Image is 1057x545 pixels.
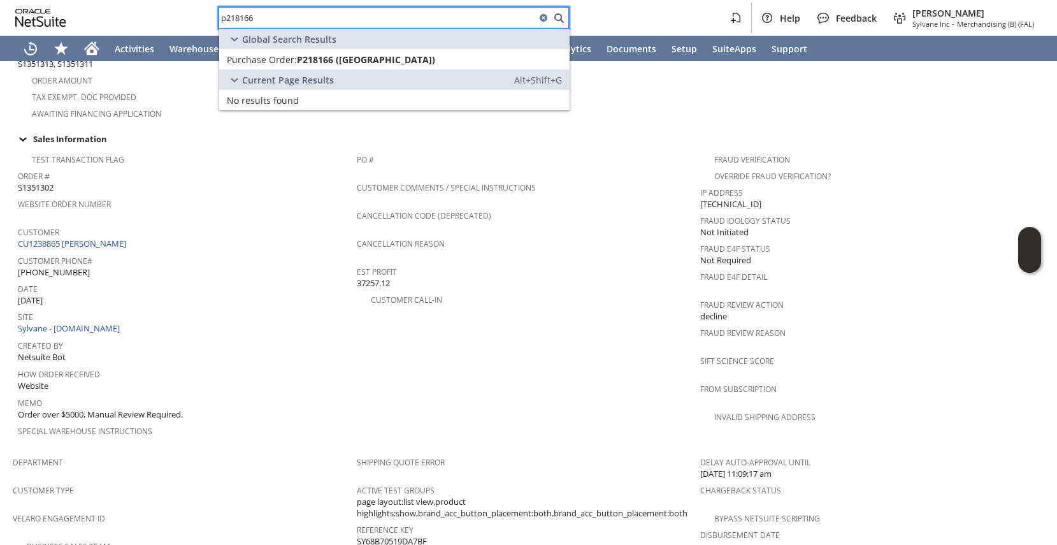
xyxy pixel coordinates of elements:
span: page layout:list view,product highlights:show,brand_acc_button_placement:both,brand_acc_button_pl... [357,496,694,520]
span: P218166 ([GEOGRAPHIC_DATA]) [297,54,435,66]
a: Analytics [544,36,599,61]
span: [PHONE_NUMBER] [18,266,90,279]
a: Cancellation Reason [357,238,445,249]
a: Delay Auto-Approval Until [700,457,810,468]
a: Date [18,284,38,294]
a: Created By [18,340,63,351]
span: Netsuite Bot [18,351,66,363]
a: Documents [599,36,664,61]
span: Purchase Order: [227,54,297,66]
a: Tax Exempt. Doc Provided [32,92,136,103]
a: Customer [18,227,59,238]
a: Website Order Number [18,199,111,210]
a: Fraud Review Reason [700,328,786,338]
a: Order Amount [32,75,92,86]
a: Active Test Groups [357,485,435,496]
a: IP Address [700,187,743,198]
span: Order over $5000, Manual Review Required. [18,409,183,421]
a: Customer Call-in [371,294,442,305]
a: PO # [357,154,374,165]
svg: logo [15,9,66,27]
span: 37257.12 [357,277,390,289]
a: No results found [219,90,570,110]
a: Home [76,36,107,61]
span: Oracle Guided Learning Widget. To move around, please hold and drag [1018,251,1041,273]
span: Activities [115,43,154,55]
span: Website [18,380,48,392]
a: Fraud E4F Detail [700,272,767,282]
span: S1351313, S1351311 [18,58,93,70]
a: Fraud Verification [714,154,790,165]
a: Reference Key [357,525,413,535]
iframe: Click here to launch Oracle Guided Learning Help Panel [1018,227,1041,273]
a: Disbursement Date [700,530,780,541]
a: Chargeback Status [700,485,781,496]
span: Setup [672,43,697,55]
a: Cancellation Code (deprecated) [357,210,491,221]
span: Warehouse [169,43,219,55]
span: decline [700,310,727,323]
a: Invalid Shipping Address [714,412,816,423]
a: Override Fraud Verification? [714,171,831,182]
a: Memo [18,398,42,409]
a: Fraud Idology Status [700,215,791,226]
span: Not Initiated [700,226,749,238]
a: Sylvane - [DOMAIN_NAME] [18,323,123,334]
svg: Recent Records [23,41,38,56]
a: Customer Comments / Special Instructions [357,182,536,193]
a: Activities [107,36,162,61]
svg: Home [84,41,99,56]
a: Warehouse [162,36,226,61]
a: Setup [664,36,705,61]
div: Sales Information [13,131,1039,147]
a: Site [18,312,33,323]
span: - [952,19,954,29]
span: Alt+Shift+G [514,74,562,86]
span: S1351302 [18,182,54,194]
a: Velaro Engagement ID [13,513,105,524]
span: [DATE] 11:09:17 am [700,468,772,480]
a: CU1238865 [PERSON_NAME] [18,238,129,249]
a: Special Warehouse Instructions [18,426,152,437]
input: Search [219,10,536,25]
span: Global Search Results [242,33,336,45]
a: Sift Science Score [700,356,774,367]
td: Sales Information [13,131,1044,147]
a: Customer Type [13,485,74,496]
div: Shortcuts [46,36,76,61]
span: Analytics [552,43,591,55]
span: [TECHNICAL_ID] [700,198,761,210]
a: Recent Records [15,36,46,61]
svg: Search [551,10,566,25]
a: Est Profit [357,266,397,277]
span: Help [780,12,800,24]
a: Test Transaction Flag [32,154,124,165]
span: Sylvane Inc [912,19,949,29]
a: Fraud Review Action [700,300,784,310]
a: How Order Received [18,369,100,380]
svg: Shortcuts [54,41,69,56]
span: [PERSON_NAME] [912,7,1034,19]
a: Order # [18,171,50,182]
span: Documents [607,43,656,55]
a: Bypass NetSuite Scripting [714,513,820,524]
a: From Subscription [700,384,777,395]
span: Merchandising (B) (FAL) [957,19,1034,29]
a: SuiteApps [705,36,764,61]
span: SuiteApps [712,43,756,55]
a: Awaiting Financing Application [32,108,161,119]
span: [DATE] [18,294,43,307]
span: Current Page Results [242,74,334,86]
span: Feedback [836,12,877,24]
span: Not Required [700,254,751,266]
a: Fraud E4F Status [700,243,770,254]
a: Shipping Quote Error [357,457,445,468]
a: Customer Phone# [18,256,92,266]
span: No results found [227,94,299,106]
a: Department [13,457,63,468]
a: Support [764,36,815,61]
span: Support [772,43,807,55]
a: Purchase Order:P218166 ([GEOGRAPHIC_DATA])Edit: [219,49,570,69]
